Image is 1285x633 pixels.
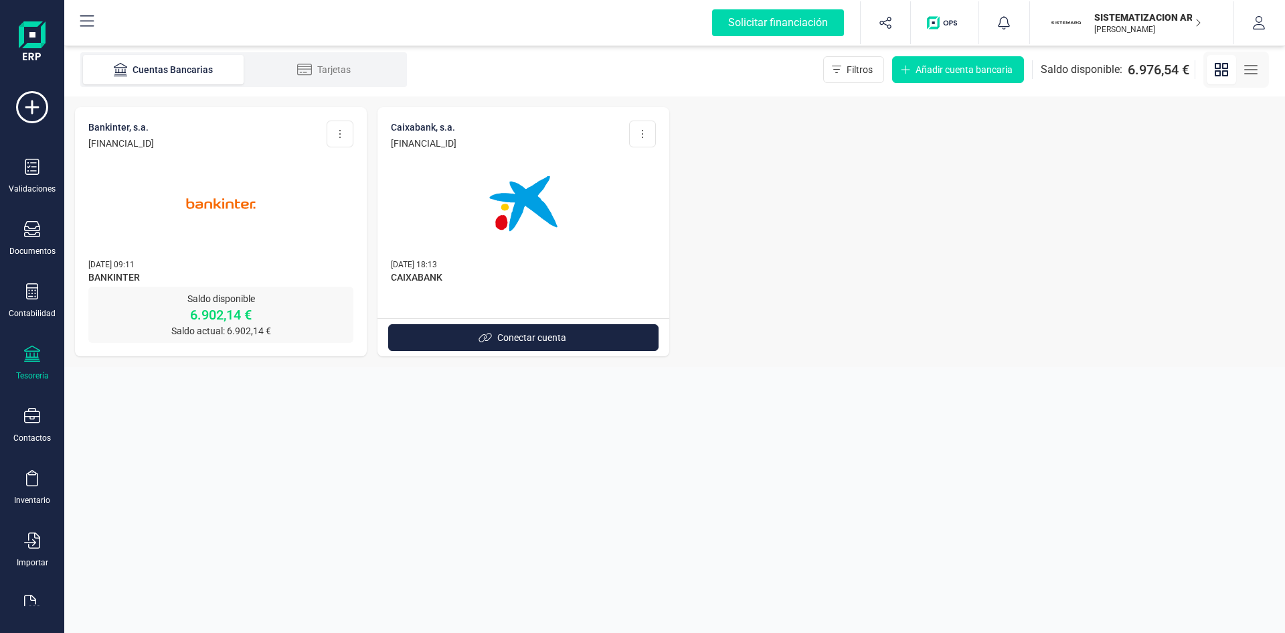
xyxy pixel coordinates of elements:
img: Logo de OPS [927,16,962,29]
span: [DATE] 09:11 [88,260,135,269]
div: Importar [17,557,48,568]
img: Logo Finanedi [19,21,46,64]
div: Contabilidad [9,308,56,319]
img: SI [1051,8,1081,38]
span: Filtros [847,63,873,76]
p: Saldo actual: 6.902,14 € [88,324,353,338]
span: Añadir cuenta bancaria [916,63,1013,76]
div: Cuentas Bancarias [110,63,217,76]
span: [DATE] 18:13 [391,260,437,269]
div: Inventario [14,495,50,506]
button: Filtros [823,56,884,83]
span: Saldo disponible: [1041,62,1122,78]
button: Solicitar financiación [696,1,860,44]
div: Tesorería [16,370,49,381]
div: Tarjetas [270,63,377,76]
div: Contactos [13,433,51,443]
div: Solicitar financiación [712,9,844,36]
button: Conectar cuenta [388,324,659,351]
button: Añadir cuenta bancaria [892,56,1024,83]
span: CAIXABANK [391,271,656,287]
span: Conectar cuenta [497,331,566,344]
p: CAIXABANK, S.A. [391,121,456,134]
div: Documentos [9,246,56,257]
p: [FINANCIAL_ID] [88,137,154,150]
p: SISTEMATIZACION ARQUITECTONICA EN REFORMAS SL [1094,11,1201,24]
button: SISISTEMATIZACION ARQUITECTONICA EN REFORMAS SL[PERSON_NAME] [1046,1,1217,44]
p: [PERSON_NAME] [1094,24,1201,35]
p: BANKINTER, S.A. [88,121,154,134]
div: Validaciones [9,184,56,194]
p: [FINANCIAL_ID] [391,137,456,150]
span: BANKINTER [88,271,353,287]
p: 6.902,14 € [88,305,353,324]
span: 6.976,54 € [1128,60,1189,79]
p: Saldo disponible [88,292,353,305]
button: Logo de OPS [919,1,970,44]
